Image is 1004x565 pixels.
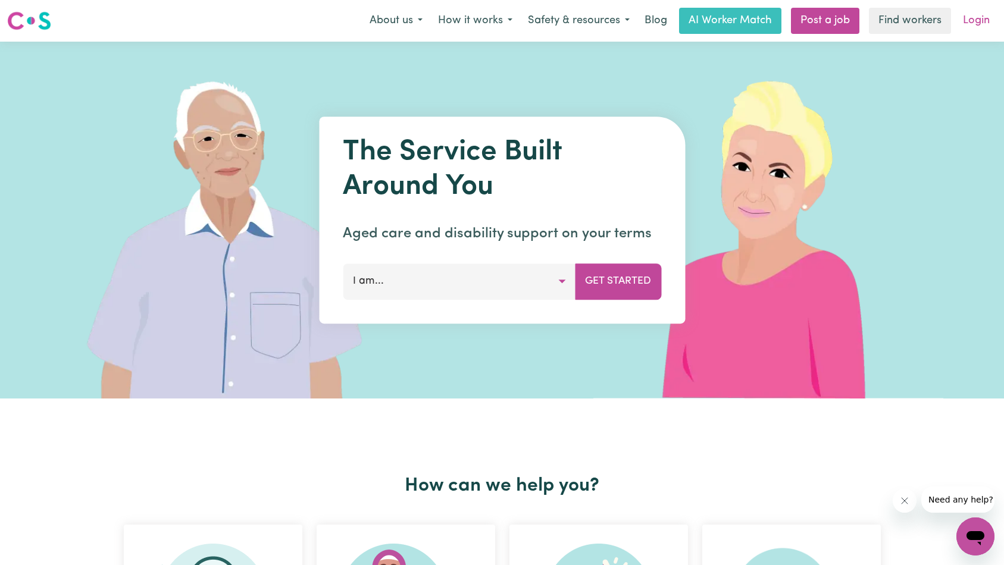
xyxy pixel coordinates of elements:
p: Aged care and disability support on your terms [343,223,661,244]
a: AI Worker Match [679,8,781,34]
button: About us [362,8,430,33]
button: I am... [343,263,575,299]
img: Careseekers logo [7,10,51,32]
iframe: Button to launch messaging window [956,517,994,555]
a: Careseekers logo [7,7,51,34]
a: Find workers [869,8,951,34]
h1: The Service Built Around You [343,136,661,204]
button: Safety & resources [520,8,637,33]
iframe: Close message [893,489,917,513]
a: Login [956,8,997,34]
h2: How can we help you? [117,475,888,497]
a: Blog [637,8,674,34]
button: How it works [430,8,520,33]
iframe: Message from company [921,486,994,513]
button: Get Started [575,263,661,299]
a: Post a job [791,8,859,34]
